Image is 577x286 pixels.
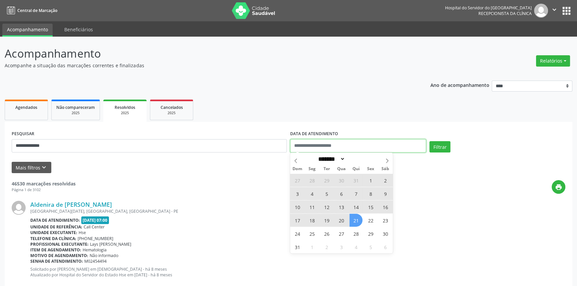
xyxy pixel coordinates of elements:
[30,217,80,223] b: Data de atendimento:
[12,187,76,193] div: Página 1 de 3102
[305,187,318,200] span: Agosto 4, 2025
[56,111,95,116] div: 2025
[30,258,83,264] b: Senha de atendimento:
[379,200,392,213] span: Agosto 16, 2025
[561,5,572,17] button: apps
[79,230,86,235] span: Hse
[320,214,333,227] span: Agosto 19, 2025
[5,45,402,62] p: Acompanhamento
[90,253,118,258] span: Não informado
[320,227,333,240] span: Agosto 26, 2025
[78,236,113,241] span: [PHONE_NUMBER]
[364,227,377,240] span: Agosto 29, 2025
[334,167,349,171] span: Qua
[12,129,34,139] label: PESQUISAR
[291,174,304,187] span: Julho 27, 2025
[379,214,392,227] span: Agosto 23, 2025
[290,167,305,171] span: Dom
[30,241,89,247] b: Profissional executante:
[349,200,362,213] span: Agosto 14, 2025
[12,162,51,173] button: Mais filtroskeyboard_arrow_down
[115,105,135,110] span: Resolvidos
[379,187,392,200] span: Agosto 9, 2025
[536,55,570,67] button: Relatórios
[320,187,333,200] span: Agosto 5, 2025
[60,24,98,35] a: Beneficiários
[17,8,57,13] span: Central de Marcação
[291,187,304,200] span: Agosto 3, 2025
[2,24,53,37] a: Acompanhamento
[305,167,319,171] span: Seg
[316,155,345,162] select: Month
[378,167,393,171] span: Sáb
[108,111,142,116] div: 2025
[30,266,565,278] p: Solicitado por [PERSON_NAME] em [DEMOGRAPHIC_DATA] - há 8 meses Atualizado por Hospital do Servid...
[379,240,392,253] span: Setembro 6, 2025
[335,240,348,253] span: Setembro 3, 2025
[335,187,348,200] span: Agosto 6, 2025
[364,174,377,187] span: Agosto 1, 2025
[363,167,378,171] span: Sex
[319,167,334,171] span: Ter
[349,174,362,187] span: Julho 31, 2025
[305,214,318,227] span: Agosto 18, 2025
[12,201,26,215] img: img
[551,6,558,13] i: 
[305,200,318,213] span: Agosto 11, 2025
[335,200,348,213] span: Agosto 13, 2025
[40,164,48,171] i: keyboard_arrow_down
[534,4,548,18] img: img
[335,214,348,227] span: Agosto 20, 2025
[12,180,76,187] strong: 46530 marcações resolvidas
[379,174,392,187] span: Agosto 2, 2025
[30,253,88,258] b: Motivo de agendamento:
[291,227,304,240] span: Agosto 24, 2025
[83,247,107,253] span: Hematologia
[349,187,362,200] span: Agosto 7, 2025
[349,240,362,253] span: Setembro 4, 2025
[290,129,338,139] label: DATA DE ATENDIMENTO
[555,183,562,191] i: print
[30,230,77,235] b: Unidade executante:
[320,200,333,213] span: Agosto 12, 2025
[291,200,304,213] span: Agosto 10, 2025
[430,81,489,89] p: Ano de acompanhamento
[445,5,532,11] div: Hospital do Servidor do [GEOGRAPHIC_DATA]
[305,174,318,187] span: Julho 28, 2025
[291,214,304,227] span: Agosto 17, 2025
[364,240,377,253] span: Setembro 5, 2025
[30,236,76,241] b: Telefone da clínica:
[478,11,532,16] span: Recepcionista da clínica
[84,258,107,264] span: M02454494
[90,241,131,247] span: Lays [PERSON_NAME]
[81,216,109,224] span: [DATE] 07:00
[5,5,57,16] a: Central de Marcação
[30,247,81,253] b: Item de agendamento:
[349,214,362,227] span: Agosto 21, 2025
[335,227,348,240] span: Agosto 27, 2025
[30,208,565,214] div: [GEOGRAPHIC_DATA][DATE], [GEOGRAPHIC_DATA], [GEOGRAPHIC_DATA] - PE
[379,227,392,240] span: Agosto 30, 2025
[30,224,82,230] b: Unidade de referência:
[291,240,304,253] span: Agosto 31, 2025
[84,224,105,230] span: Call Center
[364,214,377,227] span: Agosto 22, 2025
[320,174,333,187] span: Julho 29, 2025
[161,105,183,110] span: Cancelados
[155,111,188,116] div: 2025
[305,227,318,240] span: Agosto 25, 2025
[320,240,333,253] span: Setembro 2, 2025
[305,240,318,253] span: Setembro 1, 2025
[548,4,561,18] button: 
[349,167,363,171] span: Qui
[429,141,450,152] button: Filtrar
[349,227,362,240] span: Agosto 28, 2025
[364,187,377,200] span: Agosto 8, 2025
[30,201,112,208] a: Aldenira de [PERSON_NAME]
[335,174,348,187] span: Julho 30, 2025
[5,62,402,69] p: Acompanhe a situação das marcações correntes e finalizadas
[364,200,377,213] span: Agosto 15, 2025
[56,105,95,110] span: Não compareceram
[15,105,37,110] span: Agendados
[552,180,565,194] button: print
